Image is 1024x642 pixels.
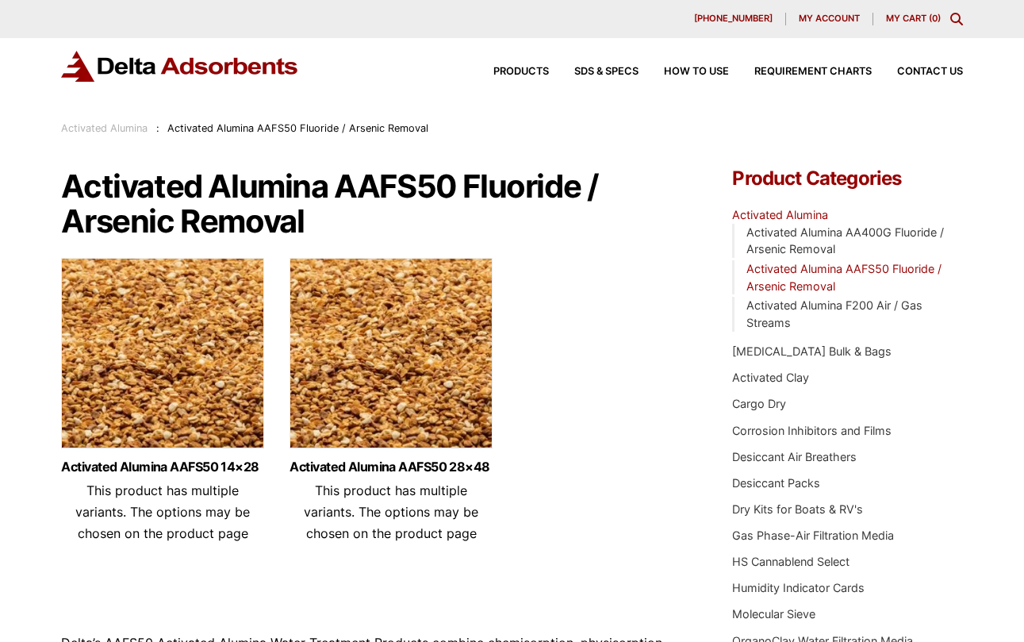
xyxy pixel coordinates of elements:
a: My account [786,13,873,25]
span: 0 [932,13,938,24]
a: Desiccant Air Breathers [732,450,857,463]
a: Humidity Indicator Cards [732,581,865,594]
span: Requirement Charts [754,67,872,77]
a: HS Cannablend Select [732,555,849,568]
a: Gas Phase-Air Filtration Media [732,529,894,542]
a: Activated Alumina [61,122,148,134]
h4: Product Categories [732,169,962,188]
a: Products [468,67,549,77]
a: [PHONE_NUMBER] [681,13,786,25]
a: SDS & SPECS [549,67,639,77]
a: Activated Alumina AAFS50 28×48 [290,460,493,474]
span: Contact Us [897,67,963,77]
span: : [156,122,159,134]
a: Activated Alumina AAFS50 14×28 [61,460,264,474]
span: How to Use [664,67,729,77]
a: [MEDICAL_DATA] Bulk & Bags [732,344,892,358]
a: My Cart (0) [886,13,941,24]
span: My account [799,14,860,23]
div: Toggle Modal Content [950,13,963,25]
a: Desiccant Packs [732,476,820,490]
a: Requirement Charts [729,67,872,77]
a: Cargo Dry [732,397,786,410]
span: SDS & SPECS [574,67,639,77]
span: This product has multiple variants. The options may be chosen on the product page [304,482,478,541]
span: This product has multiple variants. The options may be chosen on the product page [75,482,250,541]
a: How to Use [639,67,729,77]
a: Dry Kits for Boats & RV's [732,502,863,516]
a: Activated Alumina AAFS50 Fluoride / Arsenic Removal [746,262,942,293]
a: Activated Alumina F200 Air / Gas Streams [746,298,922,329]
a: Molecular Sieve [732,607,815,621]
span: [PHONE_NUMBER] [694,14,773,23]
a: Corrosion Inhibitors and Films [732,424,892,437]
span: Products [493,67,549,77]
a: Activated Clay [732,371,809,384]
img: Delta Adsorbents [61,51,299,82]
a: Activated Alumina AA400G Fluoride / Arsenic Removal [746,225,944,256]
h1: Activated Alumina AAFS50 Fluoride / Arsenic Removal [61,169,688,239]
a: Activated Alumina [732,208,828,221]
a: Contact Us [872,67,963,77]
span: Activated Alumina AAFS50 Fluoride / Arsenic Removal [167,122,428,134]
